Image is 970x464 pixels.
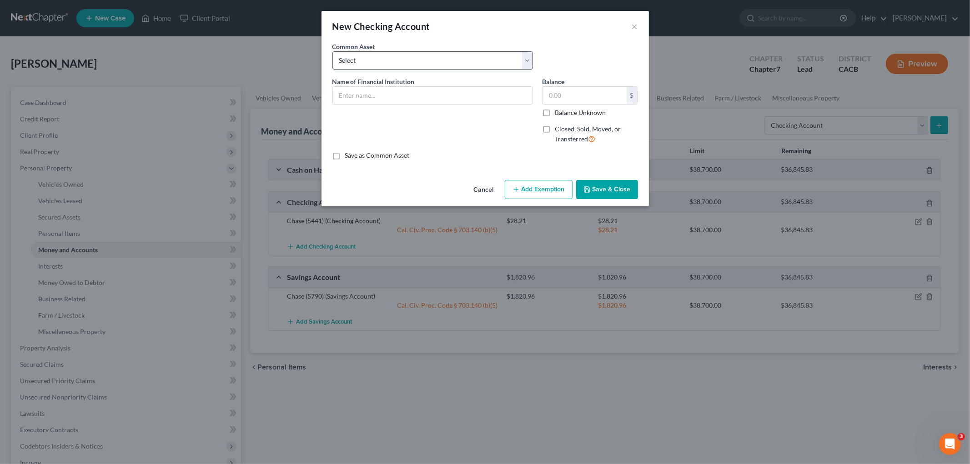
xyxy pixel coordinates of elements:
[958,433,965,440] span: 3
[543,87,627,104] input: 0.00
[345,151,410,160] label: Save as Common Asset
[332,42,375,51] label: Common Asset
[332,20,430,33] div: New Checking Account
[555,108,606,117] label: Balance Unknown
[333,87,533,104] input: Enter name...
[627,87,638,104] div: $
[332,78,415,85] span: Name of Financial Institution
[576,180,638,199] button: Save & Close
[467,181,501,199] button: Cancel
[939,433,961,455] iframe: Intercom live chat
[632,21,638,32] button: ×
[505,180,573,199] button: Add Exemption
[555,125,621,143] span: Closed, Sold, Moved, or Transferred
[542,77,564,86] label: Balance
